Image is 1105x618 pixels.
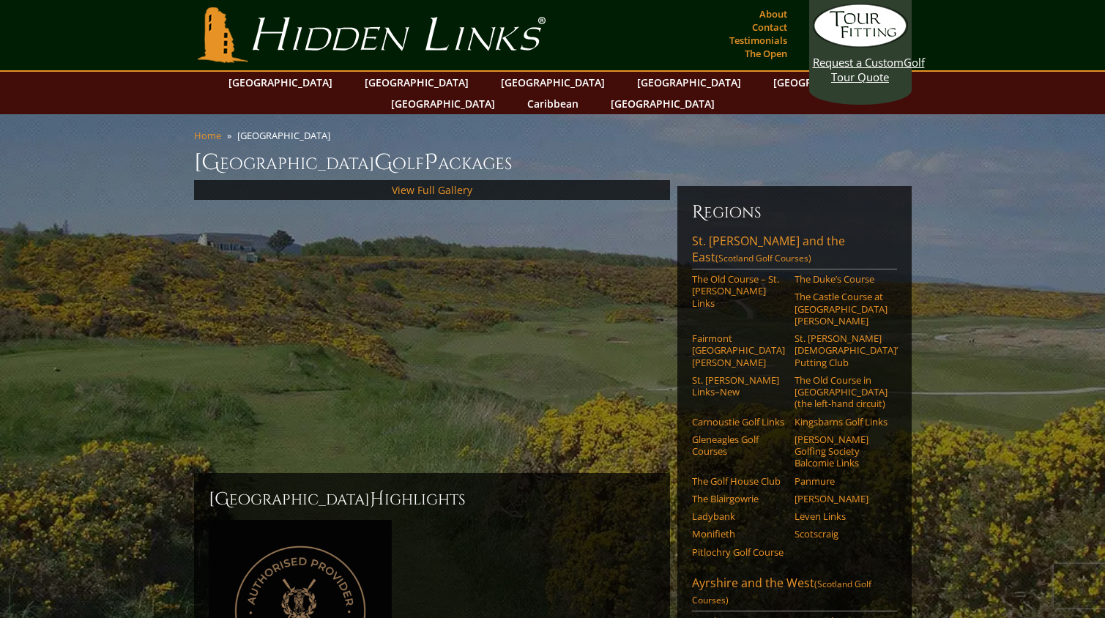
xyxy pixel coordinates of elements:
[795,332,888,368] a: St. [PERSON_NAME] [DEMOGRAPHIC_DATA]’ Putting Club
[392,183,472,197] a: View Full Gallery
[795,493,888,505] a: [PERSON_NAME]
[756,4,791,24] a: About
[795,374,888,410] a: The Old Course in [GEOGRAPHIC_DATA] (the left-hand circuit)
[194,129,221,142] a: Home
[374,148,392,177] span: G
[692,528,785,540] a: Monifieth
[692,416,785,428] a: Carnoustie Golf Links
[795,416,888,428] a: Kingsbarns Golf Links
[692,374,785,398] a: St. [PERSON_NAME] Links–New
[813,4,908,84] a: Request a CustomGolf Tour Quote
[692,575,897,611] a: Ayrshire and the West(Scotland Golf Courses)
[603,93,722,114] a: [GEOGRAPHIC_DATA]
[741,43,791,64] a: The Open
[726,30,791,51] a: Testimonials
[813,55,904,70] span: Request a Custom
[194,148,912,177] h1: [GEOGRAPHIC_DATA] olf ackages
[748,17,791,37] a: Contact
[357,72,476,93] a: [GEOGRAPHIC_DATA]
[795,273,888,285] a: The Duke’s Course
[795,433,888,469] a: [PERSON_NAME] Golfing Society Balcomie Links
[630,72,748,93] a: [GEOGRAPHIC_DATA]
[692,433,785,458] a: Gleneagles Golf Courses
[795,291,888,327] a: The Castle Course at [GEOGRAPHIC_DATA][PERSON_NAME]
[520,93,586,114] a: Caribbean
[494,72,612,93] a: [GEOGRAPHIC_DATA]
[692,233,897,269] a: St. [PERSON_NAME] and the East(Scotland Golf Courses)
[715,252,811,264] span: (Scotland Golf Courses)
[221,72,340,93] a: [GEOGRAPHIC_DATA]
[795,528,888,540] a: Scotscraig
[795,510,888,522] a: Leven Links
[209,488,655,511] h2: [GEOGRAPHIC_DATA] ighlights
[692,546,785,558] a: Pitlochry Golf Course
[692,510,785,522] a: Ladybank
[384,93,502,114] a: [GEOGRAPHIC_DATA]
[692,201,897,224] h6: Regions
[237,129,336,142] li: [GEOGRAPHIC_DATA]
[692,273,785,309] a: The Old Course – St. [PERSON_NAME] Links
[692,475,785,487] a: The Golf House Club
[795,475,888,487] a: Panmure
[766,72,885,93] a: [GEOGRAPHIC_DATA]
[692,332,785,368] a: Fairmont [GEOGRAPHIC_DATA][PERSON_NAME]
[692,493,785,505] a: The Blairgowrie
[370,488,384,511] span: H
[692,578,871,606] span: (Scotland Golf Courses)
[424,148,438,177] span: P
